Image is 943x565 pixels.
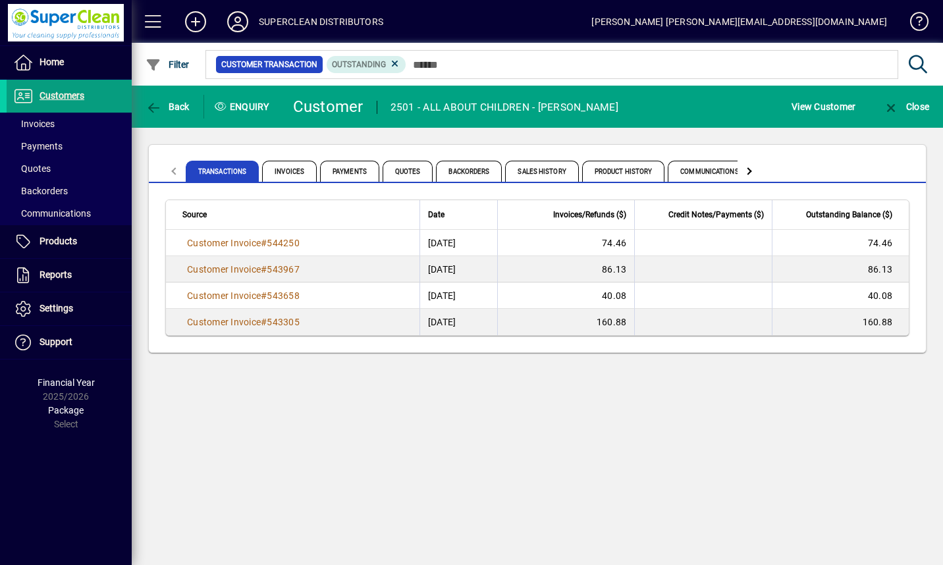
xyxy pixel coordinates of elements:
span: Sales History [505,161,578,182]
a: Payments [7,135,132,157]
span: # [261,290,267,301]
span: Quotes [383,161,433,182]
span: Customer Invoice [187,290,261,301]
a: Communications [7,202,132,225]
span: Reports [40,269,72,280]
a: Invoices [7,113,132,135]
a: Reports [7,259,132,292]
span: Communications [13,208,91,219]
app-page-header-button: Close enquiry [869,95,943,119]
span: Filter [146,59,190,70]
span: Home [40,57,64,67]
span: Close [883,101,929,112]
button: Filter [142,53,193,76]
td: [DATE] [419,309,497,335]
span: 543305 [267,317,300,327]
span: Invoices/Refunds ($) [553,207,626,222]
td: [DATE] [419,282,497,309]
span: Payments [13,141,63,151]
a: Support [7,326,132,359]
mat-chip: Outstanding Status: Outstanding [327,56,406,73]
a: Customer Invoice#543658 [182,288,304,303]
span: Invoices [262,161,317,182]
div: 2501 - ALL ABOUT CHILDREN - [PERSON_NAME] [391,97,618,118]
span: Source [182,207,207,222]
span: Customer Transaction [221,58,317,71]
a: Backorders [7,180,132,202]
td: 74.46 [497,230,634,256]
div: SUPERCLEAN DISTRIBUTORS [259,11,383,32]
td: 160.88 [772,309,909,335]
td: [DATE] [419,230,497,256]
a: Settings [7,292,132,325]
span: Customer Invoice [187,238,261,248]
span: Customer Invoice [187,317,261,327]
a: Home [7,46,132,79]
button: Add [175,10,217,34]
app-page-header-button: Back [132,95,204,119]
span: Product History [582,161,665,182]
a: Quotes [7,157,132,180]
div: Customer [293,96,364,117]
span: Customers [40,90,84,101]
span: Products [40,236,77,246]
a: Customer Invoice#543967 [182,262,304,277]
span: Backorders [13,186,68,196]
span: # [261,264,267,275]
td: 40.08 [497,282,634,309]
span: Quotes [13,163,51,174]
a: Knowledge Base [900,3,927,45]
span: 543967 [267,264,300,275]
span: Outstanding [332,60,386,69]
span: Communications [668,161,751,182]
td: 86.13 [772,256,909,282]
span: Support [40,336,72,347]
span: View Customer [792,96,855,117]
span: Credit Notes/Payments ($) [668,207,764,222]
span: Date [428,207,445,222]
span: Invoices [13,119,55,129]
span: 543658 [267,290,300,301]
span: Outstanding Balance ($) [806,207,892,222]
span: Package [48,405,84,416]
span: # [261,317,267,327]
a: Customer Invoice#543305 [182,315,304,329]
a: Products [7,225,132,258]
button: Back [142,95,193,119]
span: Customer Invoice [187,264,261,275]
span: 544250 [267,238,300,248]
div: [PERSON_NAME] [PERSON_NAME][EMAIL_ADDRESS][DOMAIN_NAME] [591,11,887,32]
td: 74.46 [772,230,909,256]
span: Payments [320,161,379,182]
button: Profile [217,10,259,34]
span: Transactions [186,161,259,182]
td: 86.13 [497,256,634,282]
span: Back [146,101,190,112]
span: Settings [40,303,73,313]
span: Financial Year [38,377,95,388]
div: Date [428,207,489,222]
td: 40.08 [772,282,909,309]
div: Enquiry [204,96,283,117]
a: Customer Invoice#544250 [182,236,304,250]
button: View Customer [788,95,859,119]
td: 160.88 [497,309,634,335]
span: # [261,238,267,248]
td: [DATE] [419,256,497,282]
button: Close [880,95,932,119]
span: Backorders [436,161,502,182]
